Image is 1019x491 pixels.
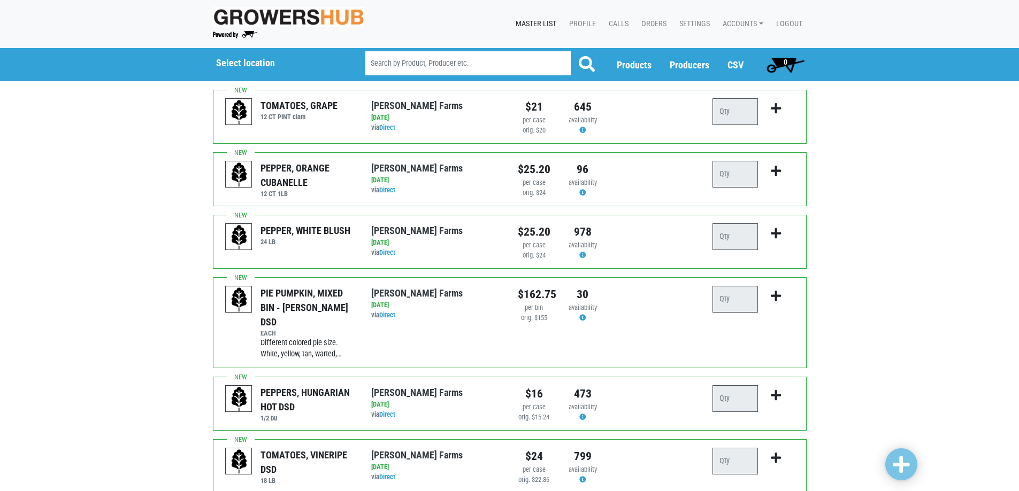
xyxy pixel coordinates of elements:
[712,385,758,412] input: Qty
[371,462,501,472] div: [DATE]
[569,303,597,311] span: availability
[261,414,355,422] h6: 1/2 bu
[371,225,463,236] a: [PERSON_NAME] Farms
[727,59,744,71] a: CSV
[371,300,501,310] div: [DATE]
[518,178,550,188] div: per case
[261,223,350,238] div: PEPPER, WHITE BLUSH
[371,100,463,111] a: [PERSON_NAME] Farms
[371,310,501,321] div: via
[371,113,501,123] div: [DATE]
[566,98,599,115] div: 645
[261,385,355,414] div: PEPPERS, HUNGARIAN HOT DSD
[671,14,714,34] a: Settings
[226,224,252,251] img: placeholder-variety-43d6402dacf2d531de610a020419775a.svg
[518,313,550,323] div: orig. $155
[600,14,633,34] a: Calls
[518,385,550,402] div: $16
[261,337,355,360] div: Different colored pie size. White, yellow, tan, warted,
[518,126,550,136] div: orig. $20
[216,57,338,69] h5: Select location
[518,402,550,412] div: per case
[261,329,355,337] h6: EACH
[213,7,365,27] img: original-fc7597fdc6adbb9d0e2ae620e786d1a2.jpg
[569,465,597,473] span: availability
[337,349,342,358] span: …
[633,14,671,34] a: Orders
[566,448,599,465] div: 799
[566,223,599,240] div: 978
[714,14,768,34] a: Accounts
[569,403,597,411] span: availability
[261,190,355,198] h6: 12 CT 1LB
[261,286,355,329] div: PIE PUMPKIN, MIXED BIN - [PERSON_NAME] DSD
[670,59,709,71] a: Producers
[371,449,463,461] a: [PERSON_NAME] Farms
[712,448,758,474] input: Qty
[226,286,252,313] img: placeholder-variety-43d6402dacf2d531de610a020419775a.svg
[518,240,550,251] div: per case
[226,99,252,126] img: placeholder-variety-43d6402dacf2d531de610a020419775a.svg
[518,286,550,303] div: $162.75
[379,186,395,194] a: Direct
[371,162,463,174] a: [PERSON_NAME] Farms
[261,161,355,190] div: PEPPER, ORANGE CUBANELLE
[518,115,550,126] div: per case
[712,161,758,188] input: Qty
[379,123,395,131] a: Direct
[569,241,597,249] span: availability
[226,386,252,412] img: placeholder-variety-43d6402dacf2d531de610a020419775a.svg
[261,448,355,477] div: TOMATOES, VINERIPE DSD
[566,161,599,178] div: 96
[566,286,599,303] div: 30
[518,188,550,198] div: orig. $24
[261,98,338,113] div: TOMATOES, GRAPE
[371,472,501,482] div: via
[561,14,600,34] a: Profile
[518,223,550,240] div: $25.20
[569,116,597,124] span: availability
[518,251,550,261] div: orig. $24
[507,14,561,34] a: Master List
[371,238,501,248] div: [DATE]
[566,385,599,402] div: 473
[261,113,338,121] h6: 12 CT PINT clam
[365,51,571,75] input: Search by Product, Producer etc.
[379,248,395,256] a: Direct
[569,178,597,186] span: availability
[379,473,395,481] a: Direct
[371,185,501,196] div: via
[226,448,252,475] img: placeholder-variety-43d6402dacf2d531de610a020419775a.svg
[518,161,550,178] div: $25.20
[712,223,758,250] input: Qty
[371,123,501,133] div: via
[762,54,809,75] a: 0
[371,175,501,185] div: [DATE]
[712,286,758,313] input: Qty
[617,59,652,71] a: Products
[784,58,787,66] span: 0
[261,477,355,485] h6: 18 LB
[261,238,350,246] h6: 24 LB
[768,14,807,34] a: Logout
[518,465,550,475] div: per case
[371,248,501,258] div: via
[371,410,501,420] div: via
[371,387,463,398] a: [PERSON_NAME] Farms
[379,311,395,319] a: Direct
[371,287,463,299] a: [PERSON_NAME] Farms
[371,400,501,410] div: [DATE]
[518,303,550,313] div: per bin
[518,98,550,115] div: $21
[213,31,257,38] img: Powered by Big Wheelbarrow
[226,161,252,188] img: placeholder-variety-43d6402dacf2d531de610a020419775a.svg
[518,412,550,423] div: orig. $15.24
[518,475,550,485] div: orig. $22.86
[379,410,395,418] a: Direct
[518,448,550,465] div: $24
[712,98,758,125] input: Qty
